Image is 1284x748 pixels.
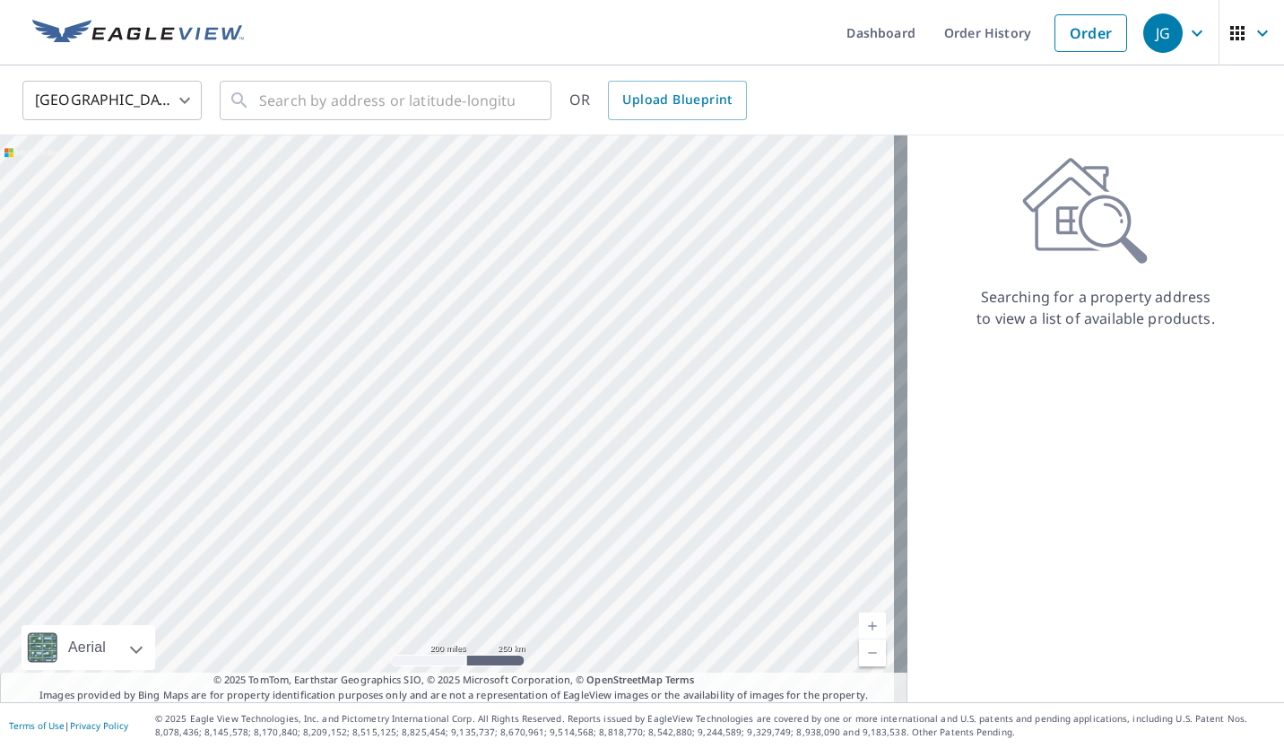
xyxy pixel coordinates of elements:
[9,719,65,732] a: Terms of Use
[22,625,155,670] div: Aerial
[22,75,202,126] div: [GEOGRAPHIC_DATA]
[586,673,662,686] a: OpenStreetMap
[9,720,128,731] p: |
[569,81,747,120] div: OR
[213,673,695,688] span: © 2025 TomTom, Earthstar Geographics SIO, © 2025 Microsoft Corporation, ©
[1143,13,1183,53] div: JG
[976,286,1216,329] p: Searching for a property address to view a list of available products.
[259,75,515,126] input: Search by address or latitude-longitude
[1054,14,1127,52] a: Order
[155,712,1275,739] p: © 2025 Eagle View Technologies, Inc. and Pictometry International Corp. All Rights Reserved. Repo...
[859,639,886,666] a: Current Level 5, Zoom Out
[70,719,128,732] a: Privacy Policy
[859,613,886,639] a: Current Level 5, Zoom In
[63,625,111,670] div: Aerial
[608,81,746,120] a: Upload Blueprint
[622,89,732,111] span: Upload Blueprint
[665,673,695,686] a: Terms
[32,20,244,47] img: EV Logo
